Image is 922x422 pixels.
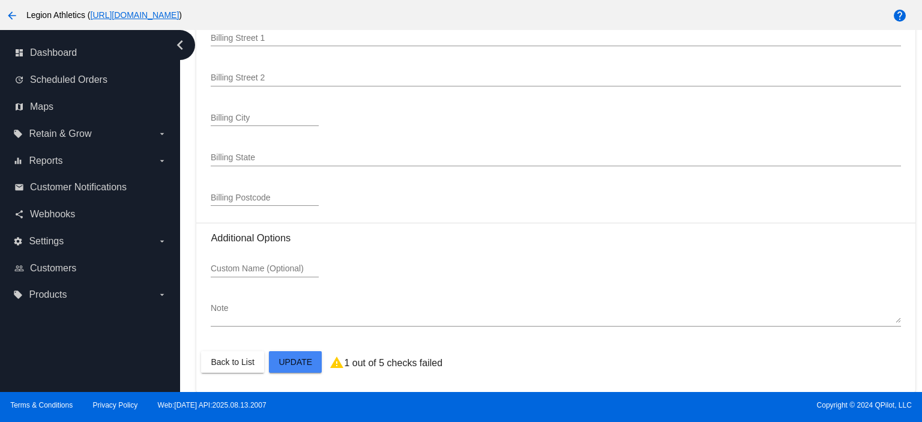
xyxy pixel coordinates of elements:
[211,264,319,274] input: Custom Name (Optional)
[14,178,167,197] a: email Customer Notifications
[157,237,167,246] i: arrow_drop_down
[14,97,167,116] a: map Maps
[14,70,167,89] a: update Scheduled Orders
[211,34,900,43] input: Billing Street 1
[211,193,319,203] input: Billing Postcode
[269,351,322,373] button: Update
[471,401,912,409] span: Copyright © 2024 QPilot, LLC
[91,10,179,20] a: [URL][DOMAIN_NAME]
[211,153,900,163] input: Billing State
[893,8,907,23] mat-icon: help
[14,75,24,85] i: update
[170,35,190,55] i: chevron_left
[14,102,24,112] i: map
[13,129,23,139] i: local_offer
[29,289,67,300] span: Products
[30,263,76,274] span: Customers
[29,128,91,139] span: Retain & Grow
[157,156,167,166] i: arrow_drop_down
[157,129,167,139] i: arrow_drop_down
[93,401,138,409] a: Privacy Policy
[330,355,344,370] mat-icon: warning
[211,357,254,367] span: Back to List
[26,10,182,20] span: Legion Athletics ( )
[211,113,319,123] input: Billing City
[30,209,75,220] span: Webhooks
[14,43,167,62] a: dashboard Dashboard
[14,182,24,192] i: email
[14,259,167,278] a: people_outline Customers
[13,237,23,246] i: settings
[30,74,107,85] span: Scheduled Orders
[201,351,264,373] button: Back to List
[158,401,267,409] a: Web:[DATE] API:2025.08.13.2007
[30,47,77,58] span: Dashboard
[14,48,24,58] i: dashboard
[279,357,312,367] span: Update
[5,8,19,23] mat-icon: arrow_back
[14,205,167,224] a: share Webhooks
[13,290,23,300] i: local_offer
[13,156,23,166] i: equalizer
[30,182,127,193] span: Customer Notifications
[344,358,442,369] p: 1 out of 5 checks failed
[30,101,53,112] span: Maps
[211,73,900,83] input: Billing Street 2
[29,155,62,166] span: Reports
[14,209,24,219] i: share
[14,264,24,273] i: people_outline
[29,236,64,247] span: Settings
[211,232,900,244] h3: Additional Options
[157,290,167,300] i: arrow_drop_down
[10,401,73,409] a: Terms & Conditions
